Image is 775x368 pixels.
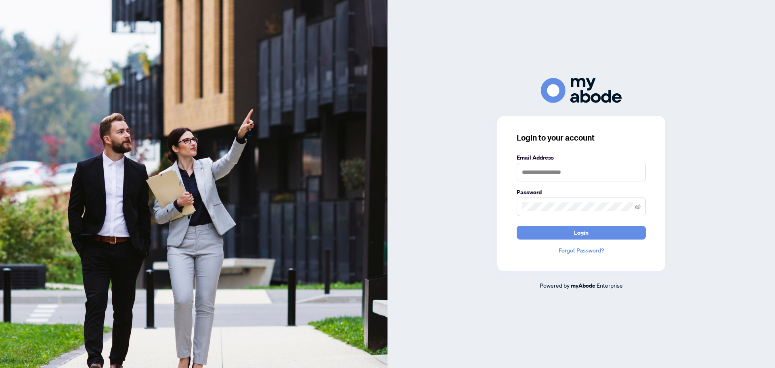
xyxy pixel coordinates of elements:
[517,246,646,255] a: Forgot Password?
[574,226,589,239] span: Login
[541,78,622,103] img: ma-logo
[597,282,623,289] span: Enterprise
[517,132,646,143] h3: Login to your account
[540,282,570,289] span: Powered by
[571,281,595,290] a: myAbode
[517,226,646,240] button: Login
[517,188,646,197] label: Password
[635,204,641,210] span: eye-invisible
[517,153,646,162] label: Email Address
